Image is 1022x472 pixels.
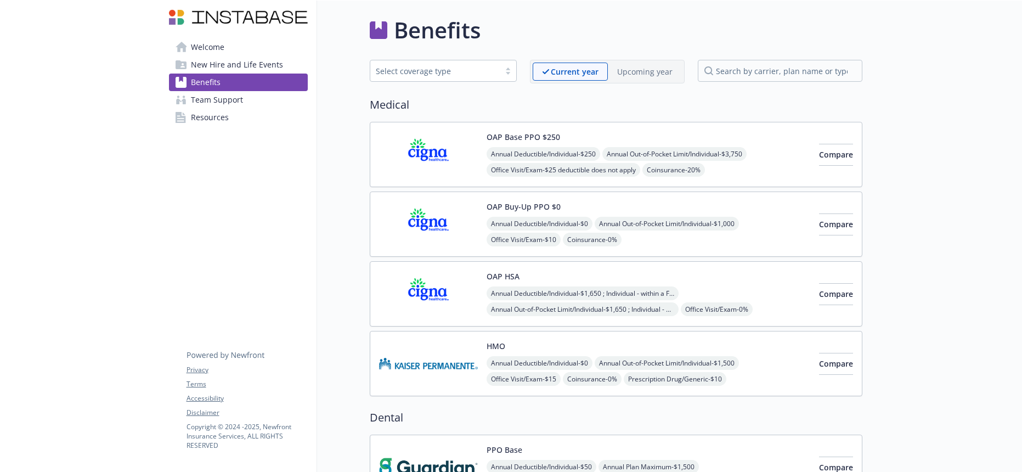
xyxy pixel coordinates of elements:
button: OAP Base PPO $250 [487,131,560,143]
button: Compare [819,213,853,235]
a: Privacy [187,365,307,375]
button: OAP HSA [487,271,520,282]
span: Resources [191,109,229,126]
span: Prescription Drug/Generic - $10 [624,372,726,386]
button: Compare [819,283,853,305]
span: Office Visit/Exam - $10 [487,233,561,246]
button: OAP Buy-Up PPO $0 [487,201,561,212]
a: Terms [187,379,307,389]
span: Benefits [191,74,221,91]
span: Compare [819,219,853,229]
input: search by carrier, plan name or type [698,60,862,82]
div: Select coverage type [376,65,494,77]
a: New Hire and Life Events [169,56,308,74]
span: Annual Out-of-Pocket Limit/Individual - $3,750 [602,147,747,161]
span: Compare [819,149,853,160]
a: Disclaimer [187,408,307,418]
span: Office Visit/Exam - 0% [681,302,753,316]
button: HMO [487,340,505,352]
span: Coinsurance - 0% [563,233,622,246]
span: Compare [819,289,853,299]
span: Annual Deductible/Individual - $1,650 ; Individual - within a Family: $3,300 [487,286,679,300]
span: Annual Deductible/Individual - $250 [487,147,600,161]
span: Office Visit/Exam - $15 [487,372,561,386]
span: Annual Out-of-Pocket Limit/Individual - $1,650 ; Individual - within a Family: $3,300 [487,302,679,316]
span: Annual Deductible/Individual - $0 [487,217,592,231]
h2: Medical [370,97,862,113]
p: Copyright © 2024 - 2025 , Newfront Insurance Services, ALL RIGHTS RESERVED [187,422,307,450]
span: Team Support [191,91,243,109]
a: Accessibility [187,394,307,403]
img: CIGNA carrier logo [379,131,478,178]
span: Coinsurance - 0% [563,372,622,386]
span: New Hire and Life Events [191,56,283,74]
h1: Benefits [394,14,481,47]
a: Resources [169,109,308,126]
img: Kaiser Permanente Insurance Company carrier logo [379,340,478,387]
h2: Dental [370,409,862,426]
span: Office Visit/Exam - $25 deductible does not apply [487,163,640,177]
span: Annual Out-of-Pocket Limit/Individual - $1,000 [595,217,739,231]
span: Coinsurance - 20% [642,163,705,177]
p: Upcoming year [617,66,673,77]
span: Welcome [191,38,224,56]
button: PPO Base [487,444,522,456]
img: CIGNA carrier logo [379,271,478,317]
span: Compare [819,358,853,369]
span: Annual Out-of-Pocket Limit/Individual - $1,500 [595,356,739,370]
a: Benefits [169,74,308,91]
a: Welcome [169,38,308,56]
p: Current year [551,66,598,77]
button: Compare [819,144,853,166]
button: Compare [819,353,853,375]
span: Annual Deductible/Individual - $0 [487,356,592,370]
a: Team Support [169,91,308,109]
img: CIGNA carrier logo [379,201,478,248]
